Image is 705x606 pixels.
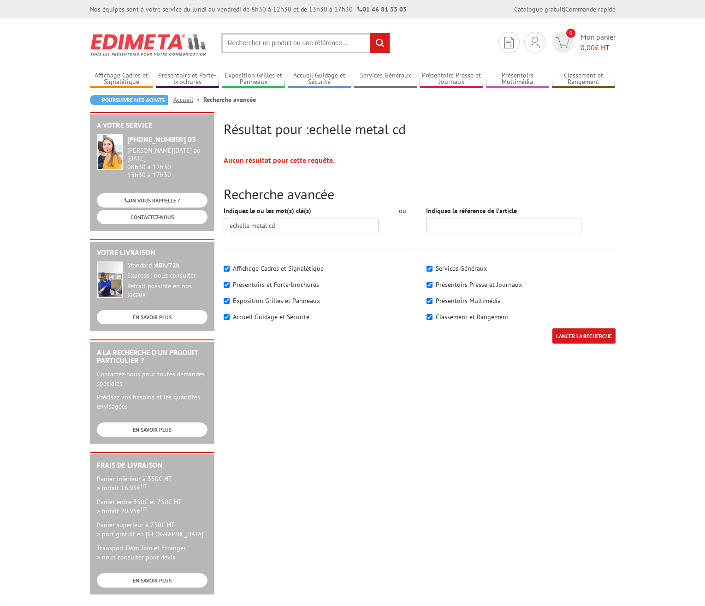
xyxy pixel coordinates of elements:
[90,71,154,87] a: Affichage Cadres et Signalétique
[224,266,230,272] input: Affichage Cadres et Signalétique
[97,497,207,516] p: Panier entre 350€ et 750€ HT
[141,505,147,512] sup: HT
[97,210,207,224] a: CONTACTEZ-NOUS
[436,264,487,273] label: Services Généraux
[530,37,540,48] img: devis rapide
[97,474,207,493] p: Panier inférieur à 350€ HT
[97,543,207,562] p: Transport Dom-Tom et Etranger
[97,134,123,170] img: widget-service.jpg
[97,369,207,388] p: Contactez-nous pour toutes demandes spéciales
[233,297,320,305] label: Exposition Grilles et Panneaux
[233,313,309,321] label: Accueil Guidage et Sécurité
[556,37,569,48] img: devis rapide
[155,261,180,269] strong: 48h/72h
[127,282,207,299] div: Retrait possible en nos locaux
[141,482,147,489] sup: HT
[127,147,207,178] div: 08h30 à 12h30 13h30 à 17h30
[514,5,564,13] a: Catalogue gratuit
[427,298,432,304] input: Présentoirs Multimédia
[224,121,616,137] h2: Résultat pour :
[233,264,324,273] label: Affichage Cadres et Signalétique
[97,520,207,539] p: Panier supérieur à 750€ HT
[436,297,501,305] label: Présentoirs Multimédia
[224,186,616,202] h2: Recherche avancée
[552,71,616,87] a: Classement et Rangement
[97,553,175,561] span: > nous consulter pour devis
[565,5,616,13] a: Commande rapide
[566,29,575,38] span: 0
[97,461,207,469] h2: Frais de Livraison
[550,32,616,53] a: devis rapide 0 Mon panier 0,00€ HT
[552,328,616,344] input: LANCER LA RECHERCHE
[97,422,207,437] a: EN SAVOIR PLUS
[427,314,432,320] input: Classement et Rangement
[97,484,147,492] span: > forfait 16.95€
[127,272,207,280] div: Express : nous consulter
[222,71,285,87] a: Exposition Grilles et Panneaux
[224,155,335,165] strong: Aucun résultat pour cette requête.
[97,349,207,365] h2: A la recherche d'un produit particulier ?
[97,121,207,130] h2: A votre service
[224,282,230,288] input: Présentoirs et Porte-brochures
[127,147,207,162] div: [PERSON_NAME][DATE] au [DATE]
[581,43,595,52] span: 0,00
[97,507,147,515] span: > forfait 20.95€
[173,95,203,104] a: Accueil
[354,71,417,87] a: Services Généraux
[97,249,207,257] h2: Votre livraison
[224,206,311,215] label: Indiquez le ou les mot(s) clé(s)
[581,32,616,53] span: Mon panier
[427,282,432,288] input: Présentoirs Presse et Journaux
[97,392,207,411] p: Précisez vos besoins et les quantités envisagées
[288,71,351,87] a: Accueil Guidage et Sécurité
[97,310,207,324] a: EN SAVOIR PLUS
[203,95,256,104] li: Recherche avancée
[90,5,407,14] div: Nos équipes sont à votre service du lundi au vendredi de 8h30 à 12h30 et de 13h30 à 17h30
[581,42,616,53] span: € HT
[426,206,517,215] label: Indiquez la référence de l'article
[357,5,407,13] strong: 01 46 81 33 03
[504,37,514,48] img: devis rapide
[486,71,550,87] a: Présentoirs Multimédia
[224,298,230,304] input: Exposition Grilles et Panneaux
[436,280,522,289] label: Présentoirs Presse et Journaux
[97,261,123,298] img: widget-livraison.jpg
[90,28,207,62] img: Edimeta
[514,5,616,14] div: |
[221,33,390,53] input: Rechercher un produit ou une référence...
[90,95,168,105] a: Poursuivre mes achats
[156,71,219,87] a: Présentoirs et Porte-brochures
[127,261,207,270] div: Standard :
[309,120,406,138] span: echelle metal cd
[97,193,207,208] a: ON VOUS RAPPELLE ?
[427,266,432,272] input: Services Généraux
[127,135,196,144] strong: [PHONE_NUMBER] 03
[436,313,509,321] label: Classement et Rangement
[392,206,412,215] div: ou
[97,573,207,588] a: EN SAVOIR PLUS
[233,280,319,289] label: Présentoirs et Porte-brochures
[370,33,390,53] input: rechercher
[224,314,230,320] input: Accueil Guidage et Sécurité
[420,71,483,87] a: Présentoirs Presse et Journaux
[97,530,203,538] span: > port gratuit en [GEOGRAPHIC_DATA]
